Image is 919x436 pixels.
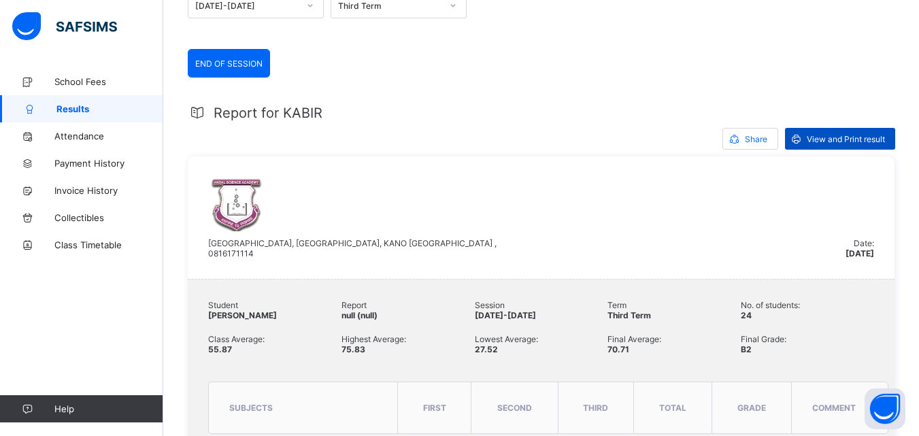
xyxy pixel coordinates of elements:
[54,403,163,414] span: Help
[497,403,532,413] span: SECOND
[607,300,741,310] span: Term
[812,403,856,413] span: comment
[475,344,498,354] span: 27.52
[214,105,322,121] span: Report for KABIR
[583,403,608,413] span: THIRD
[54,76,163,87] span: School Fees
[54,158,163,169] span: Payment History
[607,310,651,320] span: Third Term
[745,134,767,144] span: Share
[54,131,163,141] span: Attendance
[341,344,365,354] span: 75.83
[741,334,874,344] span: Final Grade:
[208,344,232,354] span: 55.87
[807,134,885,144] span: View and Print result
[423,403,446,413] span: FIRST
[54,212,163,223] span: Collectibles
[208,177,263,231] img: andal.png
[341,300,475,310] span: Report
[865,388,905,429] button: Open asap
[741,310,752,320] span: 24
[195,1,299,11] div: [DATE]-[DATE]
[737,403,766,413] span: grade
[341,310,378,320] span: null (null)
[475,310,536,320] span: [DATE]-[DATE]
[208,334,341,344] span: Class Average:
[56,103,163,114] span: Results
[54,239,163,250] span: Class Timetable
[475,334,608,344] span: Lowest Average:
[341,334,475,344] span: Highest Average:
[741,300,874,310] span: No. of students:
[195,58,263,69] span: END OF SESSION
[12,12,117,41] img: safsims
[208,238,497,258] span: [GEOGRAPHIC_DATA], [GEOGRAPHIC_DATA], KANO [GEOGRAPHIC_DATA] , 0816171114
[607,334,741,344] span: Final Average:
[846,248,874,258] span: [DATE]
[229,403,273,413] span: subjects
[475,300,608,310] span: Session
[607,344,629,354] span: 70.71
[208,300,341,310] span: Student
[338,1,441,11] div: Third Term
[659,403,686,413] span: total
[854,238,874,248] span: Date:
[741,344,752,354] span: B2
[208,310,277,320] span: [PERSON_NAME]
[54,185,163,196] span: Invoice History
